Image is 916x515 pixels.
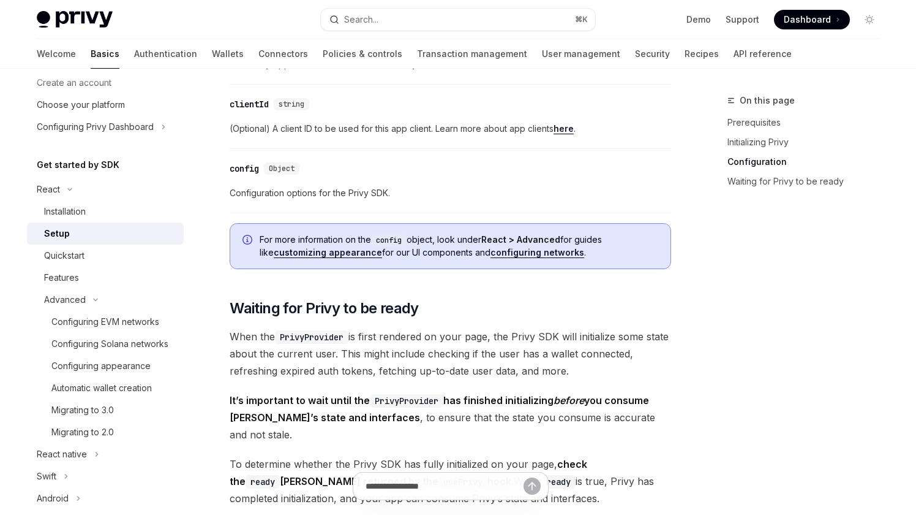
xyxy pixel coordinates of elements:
[260,234,658,259] span: For more information on the object, look under for guides like for our UI components and .
[784,13,831,26] span: Dashboard
[27,311,184,333] a: Configuring EVM networks
[274,247,382,258] a: customizing appearance
[37,491,69,506] div: Android
[51,315,159,329] div: Configuring EVM networks
[242,235,255,247] svg: Info
[51,381,152,395] div: Automatic wallet creation
[734,39,792,69] a: API reference
[230,162,259,175] div: config
[27,94,184,116] a: Choose your platform
[774,10,850,29] a: Dashboard
[230,328,671,380] span: When the is first rendered on your page, the Privy SDK will initialize some state about the curre...
[727,132,889,152] a: Initializing Privy
[27,200,184,223] a: Installation
[27,333,184,355] a: Configuring Solana networks
[230,392,671,443] span: , to ensure that the state you consume is accurate and not stale.
[37,39,76,69] a: Welcome
[727,113,889,132] a: Prerequisites
[37,182,60,197] div: React
[344,12,378,27] div: Search...
[51,359,151,373] div: Configuring appearance
[44,204,86,219] div: Installation
[27,421,184,443] a: Migrating to 2.0
[37,447,87,462] div: React native
[51,403,114,418] div: Migrating to 3.0
[258,39,308,69] a: Connectors
[230,394,649,424] strong: It’s important to wait until the has finished initializing you consume [PERSON_NAME]’s state and ...
[27,245,184,267] a: Quickstart
[37,97,125,112] div: Choose your platform
[44,248,84,263] div: Quickstart
[726,13,759,26] a: Support
[37,469,56,484] div: Swift
[727,172,889,191] a: Waiting for Privy to be ready
[230,98,269,110] div: clientId
[686,13,711,26] a: Demo
[37,120,154,134] div: Configuring Privy Dashboard
[575,15,588,25] span: ⌘ K
[27,377,184,399] a: Automatic wallet creation
[370,394,443,408] code: PrivyProvider
[323,39,402,69] a: Policies & controls
[275,330,348,344] code: PrivyProvider
[51,337,168,351] div: Configuring Solana networks
[279,99,304,109] span: string
[554,123,574,134] a: here
[212,39,244,69] a: Wallets
[27,399,184,421] a: Migrating to 3.0
[27,355,184,377] a: Configuring appearance
[91,39,119,69] a: Basics
[542,39,620,69] a: User management
[230,299,419,318] span: Waiting for Privy to be ready
[554,394,584,406] em: before
[51,425,114,440] div: Migrating to 2.0
[269,164,295,174] span: Object
[44,292,86,307] div: Advanced
[44,226,70,241] div: Setup
[37,158,119,172] h5: Get started by SDK
[490,247,584,258] a: configuring networks
[417,39,527,69] a: Transaction management
[481,234,560,245] strong: React > Advanced
[134,39,197,69] a: Authentication
[371,234,407,246] code: config
[37,11,113,28] img: light logo
[27,267,184,289] a: Features
[727,152,889,172] a: Configuration
[635,39,670,69] a: Security
[524,478,541,495] button: Send message
[44,270,79,285] div: Features
[321,9,595,31] button: Search...⌘K
[27,223,184,245] a: Setup
[230,186,671,200] span: Configuration options for the Privy SDK.
[860,10,879,29] button: Toggle dark mode
[685,39,719,69] a: Recipes
[230,456,671,507] span: To determine whether the Privy SDK has fully initialized on your page, When is true, Privy has co...
[740,93,795,108] span: On this page
[230,121,671,136] span: (Optional) A client ID to be used for this app client. Learn more about app clients .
